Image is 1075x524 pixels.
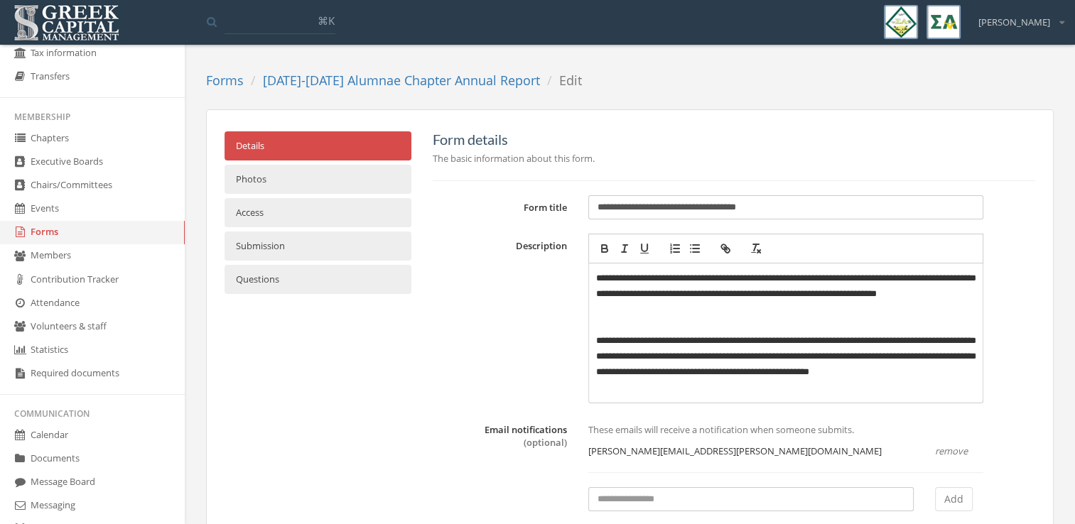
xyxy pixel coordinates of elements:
h5: Form details [433,131,1035,147]
a: Questions [225,265,411,294]
a: Photos [225,165,411,194]
a: [DATE]-[DATE] Alumnae Chapter Annual Report [263,72,540,89]
p: These emails will receive a notification when someone submits. [588,422,983,437]
span: [PERSON_NAME] [978,16,1050,29]
a: Submission [225,231,411,261]
p: The basic information about this form. [433,151,1035,166]
em: remove [935,444,968,457]
div: [PERSON_NAME][EMAIL_ADDRESS][PERSON_NAME][DOMAIN_NAME] [578,444,924,458]
a: Forms [206,72,244,89]
button: Add [935,487,973,511]
li: Edit [540,72,582,90]
label: Description [422,234,578,253]
label: Email notifications [485,423,567,449]
a: Details [225,131,411,160]
span: (optional) [524,436,567,449]
label: Form title [422,196,578,214]
a: Access [225,198,411,227]
div: [PERSON_NAME] [969,5,1064,29]
span: ⌘K [318,13,335,28]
